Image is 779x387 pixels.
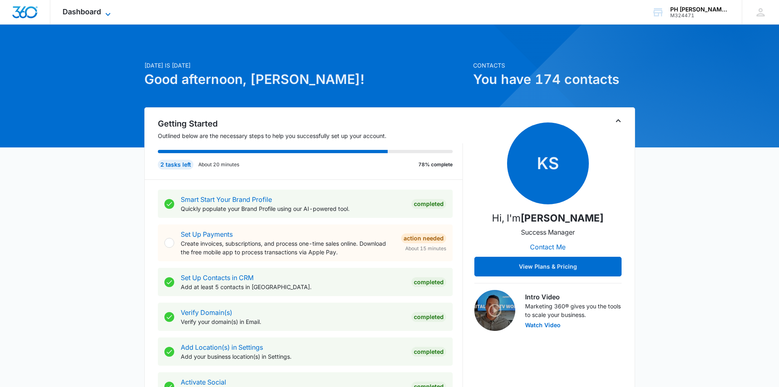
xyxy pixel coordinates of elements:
h3: Intro Video [525,292,622,302]
img: Intro Video [474,290,515,331]
span: KS [507,122,589,204]
p: Marketing 360® gives you the tools to scale your business. [525,302,622,319]
div: Action Needed [401,233,446,243]
button: View Plans & Pricing [474,257,622,276]
a: Activate Social [181,378,226,386]
p: 78% complete [418,161,453,168]
div: account id [670,13,730,18]
button: Toggle Collapse [613,116,623,126]
p: Contacts [473,61,635,70]
button: Contact Me [522,237,574,257]
button: Watch Video [525,322,561,328]
p: Add your business location(s) in Settings. [181,352,405,361]
p: Quickly populate your Brand Profile using our AI-powered tool. [181,204,405,213]
span: About 15 minutes [405,245,446,252]
p: Hi, I'm [492,211,604,226]
p: Create invoices, subscriptions, and process one-time sales online. Download the free mobile app t... [181,239,395,256]
p: About 20 minutes [198,161,239,168]
p: Success Manager [521,227,575,237]
span: Dashboard [63,7,101,16]
a: Add Location(s) in Settings [181,343,263,351]
p: Verify your domain(s) in Email. [181,317,405,326]
div: Completed [411,347,446,357]
strong: [PERSON_NAME] [521,212,604,224]
p: Add at least 5 contacts in [GEOGRAPHIC_DATA]. [181,283,405,291]
h1: You have 174 contacts [473,70,635,89]
div: account name [670,6,730,13]
h1: Good afternoon, [PERSON_NAME]! [144,70,468,89]
div: Completed [411,199,446,209]
div: 2 tasks left [158,160,193,170]
p: Outlined below are the necessary steps to help you successfully set up your account. [158,131,463,140]
a: Smart Start Your Brand Profile [181,195,272,204]
p: [DATE] is [DATE] [144,61,468,70]
h2: Getting Started [158,118,463,130]
div: Completed [411,277,446,287]
a: Set Up Payments [181,230,233,238]
div: Completed [411,312,446,322]
a: Verify Domain(s) [181,308,232,317]
a: Set Up Contacts in CRM [181,274,254,282]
